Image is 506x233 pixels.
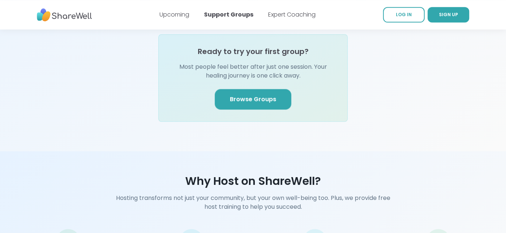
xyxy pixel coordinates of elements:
a: SIGN UP [428,7,469,22]
a: Expert Coaching [268,10,316,19]
a: Support Groups [204,10,253,19]
a: LOG IN [383,7,425,22]
h4: Ready to try your first group? [198,46,309,57]
a: Upcoming [159,10,189,19]
h3: Why Host on ShareWell? [12,175,494,188]
span: LOG IN [396,11,412,18]
p: Most people feel better after just one session. Your healing journey is one click away. [171,62,335,80]
span: Browse Groups [230,95,276,104]
img: ShareWell Nav Logo [37,5,92,25]
h4: Hosting transforms not just your community, but your own well-being too. Plus, we provide free ho... [112,194,394,211]
span: SIGN UP [439,11,458,18]
a: Browse Groups [215,89,291,110]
